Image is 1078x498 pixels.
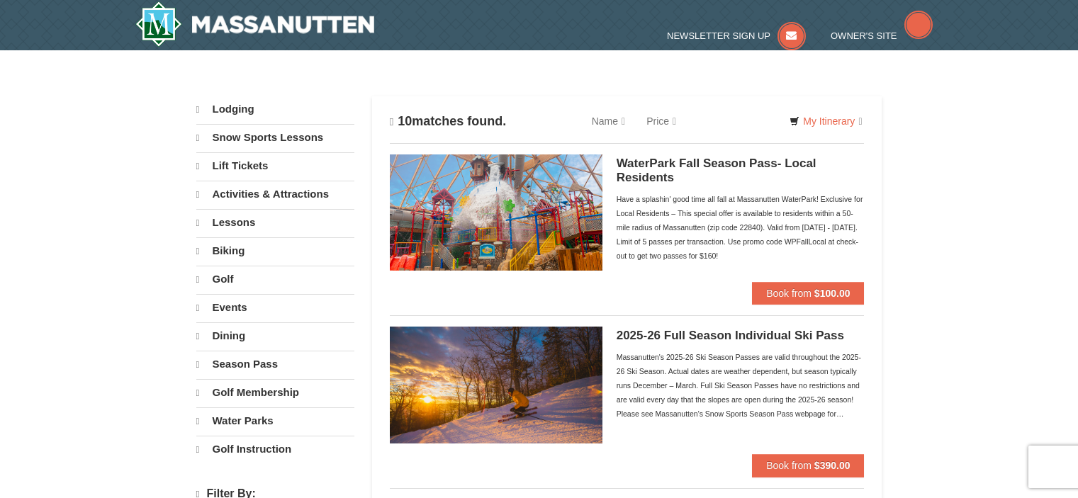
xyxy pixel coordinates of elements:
[196,322,354,349] a: Dining
[196,124,354,151] a: Snow Sports Lessons
[196,407,354,434] a: Water Parks
[617,157,865,185] h5: WaterPark Fall Season Pass- Local Residents
[390,154,602,271] img: 6619937-212-8c750e5f.jpg
[196,351,354,378] a: Season Pass
[196,379,354,406] a: Golf Membership
[196,209,354,236] a: Lessons
[667,30,770,41] span: Newsletter Sign Up
[814,288,850,299] strong: $100.00
[636,107,687,135] a: Price
[196,152,354,179] a: Lift Tickets
[581,107,636,135] a: Name
[831,30,933,41] a: Owner's Site
[752,454,864,477] button: Book from $390.00
[831,30,897,41] span: Owner's Site
[617,192,865,263] div: Have a splashin' good time all fall at Massanutten WaterPark! Exclusive for Local Residents – Thi...
[752,282,864,305] button: Book from $100.00
[196,294,354,321] a: Events
[780,111,871,132] a: My Itinerary
[667,30,806,41] a: Newsletter Sign Up
[135,1,375,47] a: Massanutten Resort
[390,327,602,443] img: 6619937-208-2295c65e.jpg
[617,350,865,421] div: Massanutten's 2025-26 Ski Season Passes are valid throughout the 2025-26 Ski Season. Actual dates...
[196,96,354,123] a: Lodging
[196,436,354,463] a: Golf Instruction
[814,460,850,471] strong: $390.00
[196,181,354,208] a: Activities & Attractions
[766,288,812,299] span: Book from
[196,266,354,293] a: Golf
[766,460,812,471] span: Book from
[617,329,865,343] h5: 2025-26 Full Season Individual Ski Pass
[196,237,354,264] a: Biking
[135,1,375,47] img: Massanutten Resort Logo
